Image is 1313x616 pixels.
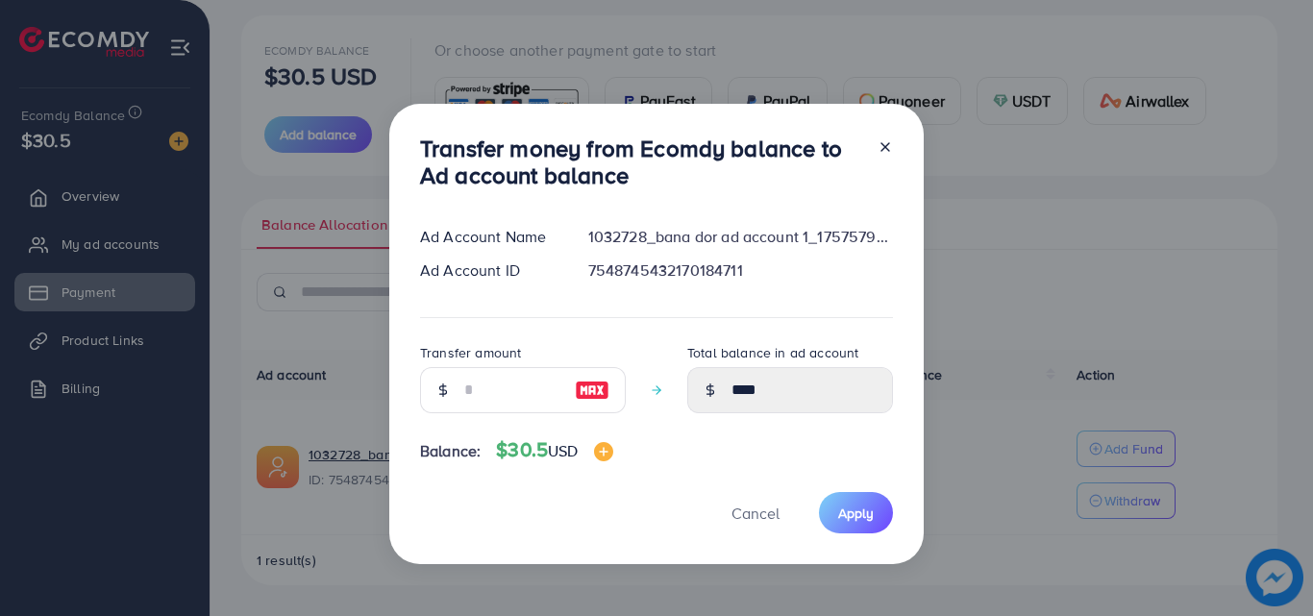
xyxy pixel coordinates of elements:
[573,226,908,248] div: 1032728_bana dor ad account 1_1757579407255
[405,259,573,282] div: Ad Account ID
[420,440,481,462] span: Balance:
[573,259,908,282] div: 7548745432170184711
[731,503,780,524] span: Cancel
[575,379,609,402] img: image
[707,492,804,533] button: Cancel
[405,226,573,248] div: Ad Account Name
[594,442,613,461] img: image
[496,438,612,462] h4: $30.5
[420,343,521,362] label: Transfer amount
[819,492,893,533] button: Apply
[548,440,578,461] span: USD
[838,504,874,523] span: Apply
[687,343,858,362] label: Total balance in ad account
[420,135,862,190] h3: Transfer money from Ecomdy balance to Ad account balance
